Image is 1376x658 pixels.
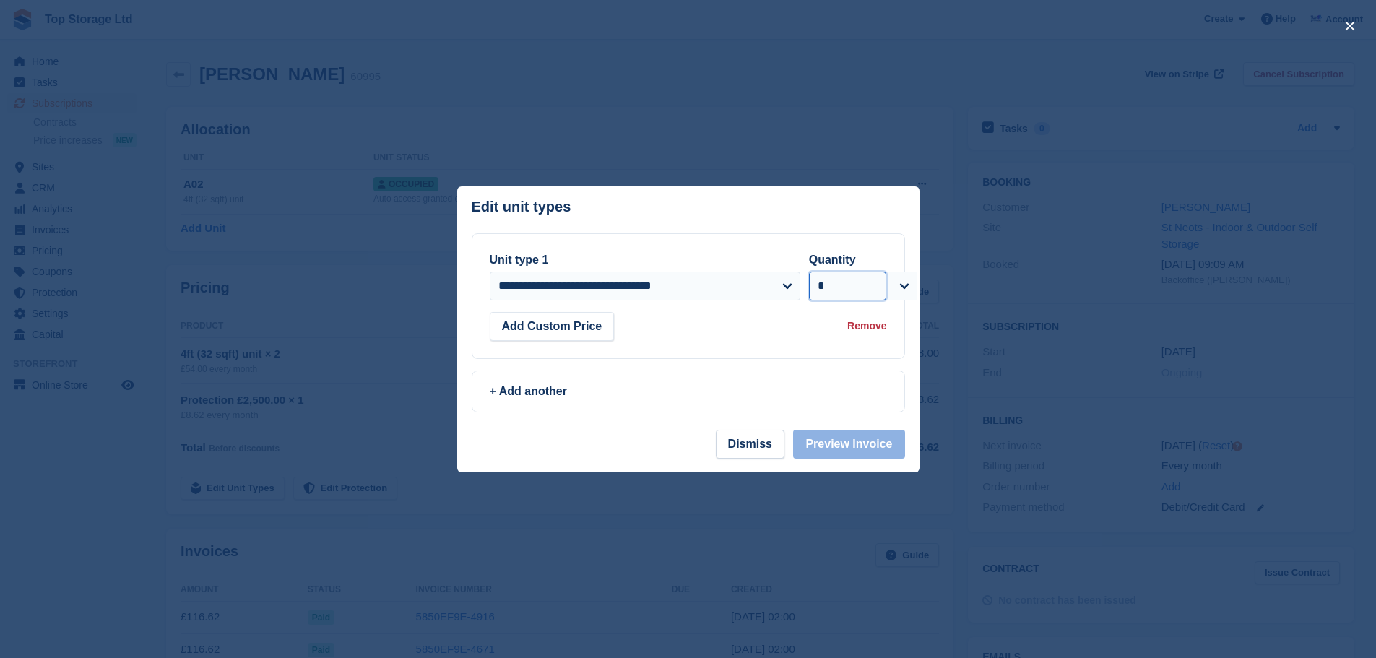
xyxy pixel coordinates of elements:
[472,199,571,215] p: Edit unit types
[490,312,615,341] button: Add Custom Price
[1338,14,1362,38] button: close
[793,430,904,459] button: Preview Invoice
[847,319,886,334] div: Remove
[472,371,905,412] a: + Add another
[490,254,549,266] label: Unit type 1
[490,383,887,400] div: + Add another
[809,254,856,266] label: Quantity
[716,430,784,459] button: Dismiss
